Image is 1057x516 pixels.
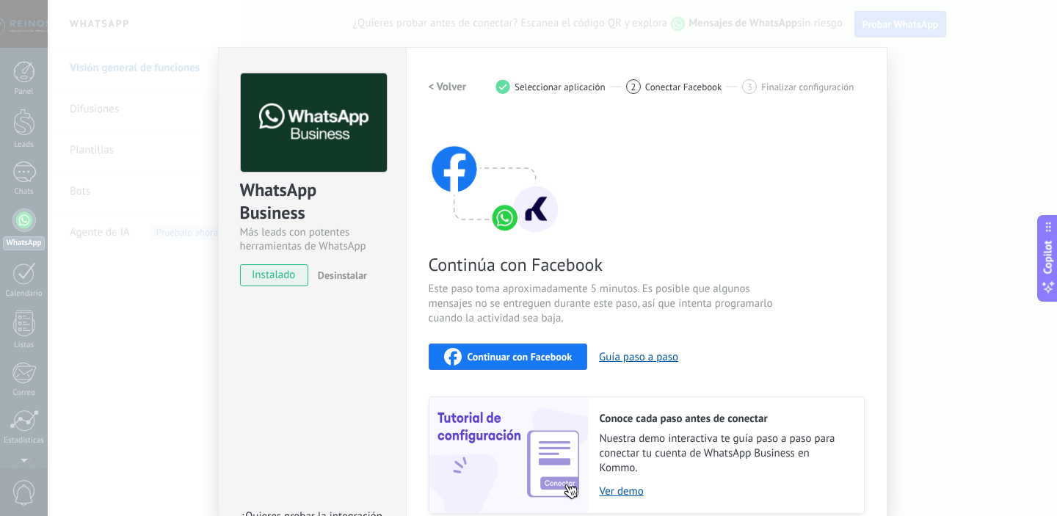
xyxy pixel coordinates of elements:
button: Guía paso a paso [599,350,678,364]
span: 3 [747,81,752,93]
span: Seleccionar aplicación [515,81,606,92]
span: Nuestra demo interactiva te guía paso a paso para conectar tu cuenta de WhatsApp Business en Kommo. [600,432,849,476]
span: Este paso toma aproximadamente 5 minutos. Es posible que algunos mensajes no se entreguen durante... [429,282,778,326]
span: Continúa con Facebook [429,253,778,276]
img: logo_main.png [241,73,387,172]
div: WhatsApp Business [240,178,385,225]
h2: Conoce cada paso antes de conectar [600,412,849,426]
h2: < Volver [429,80,467,94]
span: Copilot [1041,240,1056,274]
button: Continuar con Facebook [429,344,588,370]
span: instalado [241,264,308,286]
span: Conectar Facebook [645,81,722,92]
div: Más leads con potentes herramientas de WhatsApp [240,225,385,253]
span: Continuar con Facebook [468,352,573,362]
img: connect with facebook [429,117,561,235]
button: < Volver [429,73,467,100]
a: Ver demo [600,484,849,498]
button: Desinstalar [312,264,367,286]
span: 2 [631,81,636,93]
span: Desinstalar [318,269,367,282]
span: Finalizar configuración [761,81,854,92]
